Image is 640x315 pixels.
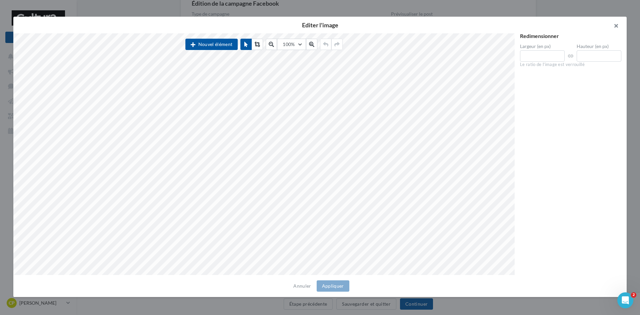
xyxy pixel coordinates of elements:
[24,22,616,28] h2: Editer l'image
[185,39,238,50] button: Nouvel élément
[520,62,621,68] div: Le ratio de l'image est verrouillé
[577,44,621,49] label: Hauteur (en px)
[631,292,636,298] span: 2
[277,39,306,50] button: 100%
[317,280,349,292] button: Appliquer
[520,33,621,39] div: Redimensionner
[291,282,314,290] button: Annuler
[520,44,565,49] label: Largeur (en px)
[617,292,633,308] iframe: Intercom live chat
